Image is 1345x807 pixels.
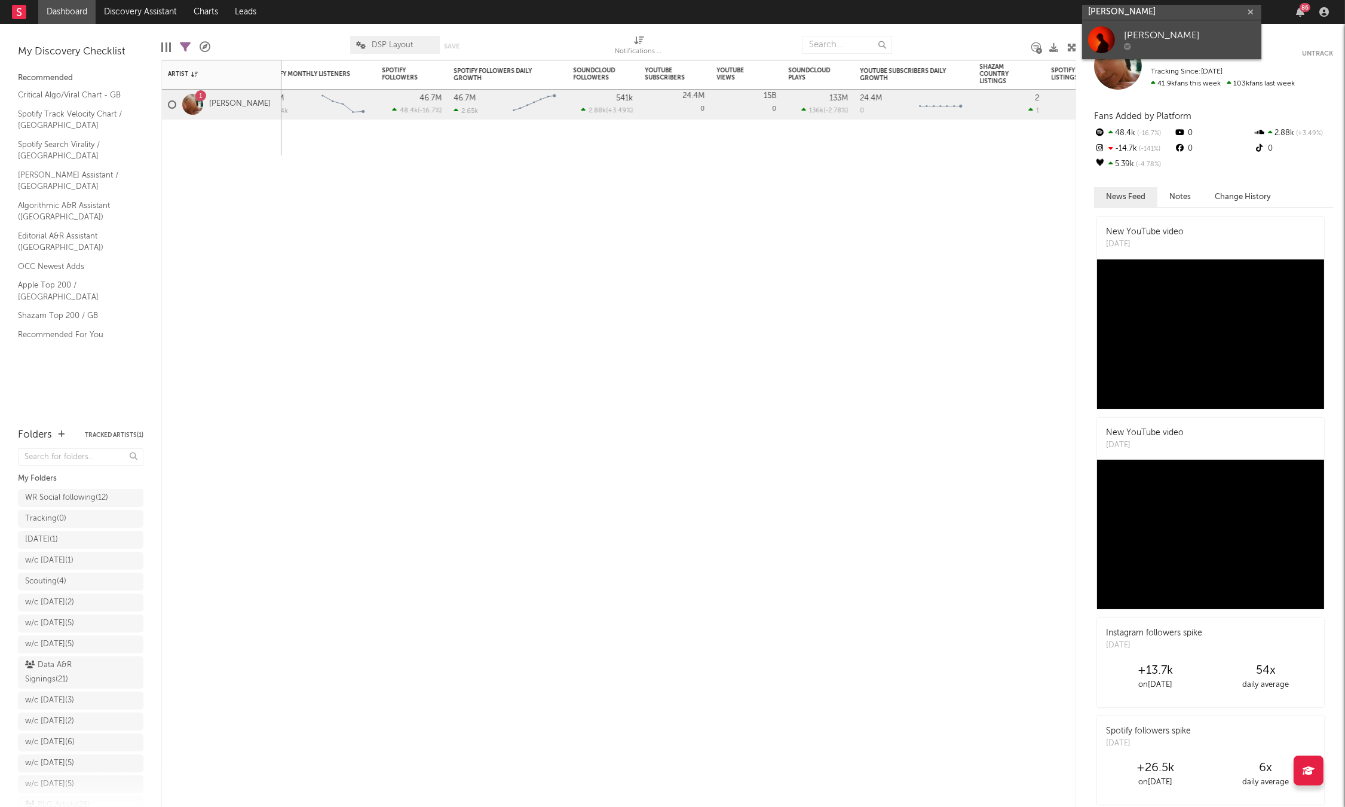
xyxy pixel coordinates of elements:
div: WR Social following ( 12 ) [25,491,108,505]
span: 41.9k fans this week [1151,80,1221,87]
div: Folders [18,428,52,442]
div: Shazam Country Listings [979,63,1021,85]
div: 0 [1051,90,1111,119]
div: [DATE] [1106,239,1184,250]
input: Search for artists [1082,5,1261,20]
div: Spotify followers spike [1106,725,1191,738]
input: Search for folders... [18,448,143,466]
div: 0 [1174,141,1253,157]
a: w/c [DATE](2) [18,594,143,612]
div: My Folders [18,472,143,486]
div: Notifications (Artist) [615,45,663,59]
div: 48.4k [1094,126,1174,141]
div: YouTube Views [716,67,758,81]
div: SoundCloud Plays [788,67,830,81]
span: DSP Layout [372,41,413,49]
a: Algorithmic A&R Assistant ([GEOGRAPHIC_DATA]) [18,199,131,224]
div: 24.4M [682,92,704,100]
button: News Feed [1094,187,1157,207]
div: w/c [DATE] ( 3 ) [25,693,74,708]
div: Spotify Top Listings [1051,67,1093,81]
div: w/c [DATE] ( 5 ) [25,616,74,631]
button: 86 [1296,7,1304,17]
div: My Discovery Checklist [18,45,143,59]
a: Recommended For You [18,328,131,341]
div: w/c [DATE] ( 2 ) [25,595,74,610]
div: +26.5k [1100,761,1211,775]
div: Recommended [18,71,143,85]
div: w/c [DATE] ( 5 ) [25,756,74,771]
a: [PERSON_NAME] [209,99,271,109]
span: 136k [809,108,823,114]
div: 66.4k [262,107,288,115]
div: [DATE] ( 1 ) [25,533,58,547]
div: 62.5M [262,94,284,102]
button: Change History [1203,187,1283,207]
div: New YouTube video [1106,427,1184,439]
div: w/c [DATE] ( 5 ) [25,637,74,652]
div: Edit Columns [161,30,171,65]
div: ( ) [581,106,633,114]
div: Data A&R Signings ( 21 ) [25,658,109,687]
button: Notes [1157,187,1203,207]
a: Apple Top 200 / [GEOGRAPHIC_DATA] [18,279,131,303]
svg: Chart title [507,90,561,120]
div: New YouTube video [1106,226,1184,239]
div: w/c [DATE] ( 1 ) [25,554,73,568]
div: 5.39k [1094,157,1174,172]
div: [PERSON_NAME] [1124,29,1255,43]
span: 2.88k [589,108,606,114]
a: w/c [DATE](5) [18,754,143,772]
a: Spotify Search Virality / [GEOGRAPHIC_DATA] [18,138,131,163]
div: [DATE] [1106,738,1191,750]
div: 86 [1300,3,1310,12]
a: w/c [DATE](5) [18,775,143,793]
div: Filters(1 of 1) [180,30,191,65]
a: w/c [DATE](5) [18,635,143,653]
a: WR Social following(12) [18,489,143,507]
button: Save [444,43,459,50]
a: Shazam Top 200 / GB [18,309,131,322]
span: -141 % [1137,146,1160,152]
div: daily average [1211,678,1321,692]
svg: Chart title [316,90,370,120]
a: [PERSON_NAME] [1082,20,1261,59]
div: Notifications (Artist) [615,30,663,65]
a: w/c [DATE](1) [18,552,143,570]
div: ( ) [801,106,848,114]
div: [DATE] [1106,640,1202,652]
div: [DATE] [1106,439,1184,451]
span: -16.7 % [1135,130,1161,137]
div: 2.88k [1254,126,1333,141]
div: 133M [829,94,848,102]
div: 24.4M [860,94,882,102]
div: 541k [616,94,633,102]
div: 2 [1035,94,1039,102]
span: Tracking Since: [DATE] [1151,68,1223,75]
div: Instagram followers spike [1106,627,1202,640]
div: ( ) [392,106,442,114]
a: Critical Algo/Viral Chart - GB [18,88,131,102]
div: Spotify Followers [382,67,424,81]
div: YouTube Subscribers [645,67,687,81]
button: Untrack [1302,48,1333,60]
div: Spotify Followers Daily Growth [454,68,543,82]
div: 2.65k [454,107,478,115]
a: w/c [DATE](6) [18,733,143,751]
div: A&R Pipeline [200,30,210,65]
div: +13.7k [1100,664,1211,678]
div: YouTube Subscribers Daily Growth [860,68,949,82]
a: w/c [DATE](3) [18,692,143,710]
div: -14.7k [1094,141,1174,157]
input: Search... [802,36,892,54]
button: Tracked Artists(1) [85,432,143,438]
div: 0 [860,108,864,114]
div: 0 [1254,141,1333,157]
a: OCC Newest Adds [18,260,131,273]
div: 0 [716,90,776,119]
span: -4.78 % [1134,161,1161,168]
a: Editorial A&R Assistant ([GEOGRAPHIC_DATA]) [18,230,131,254]
span: 1 [1036,108,1039,114]
span: Fans Added by Platform [1094,112,1191,121]
div: 46.7M [419,94,442,102]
